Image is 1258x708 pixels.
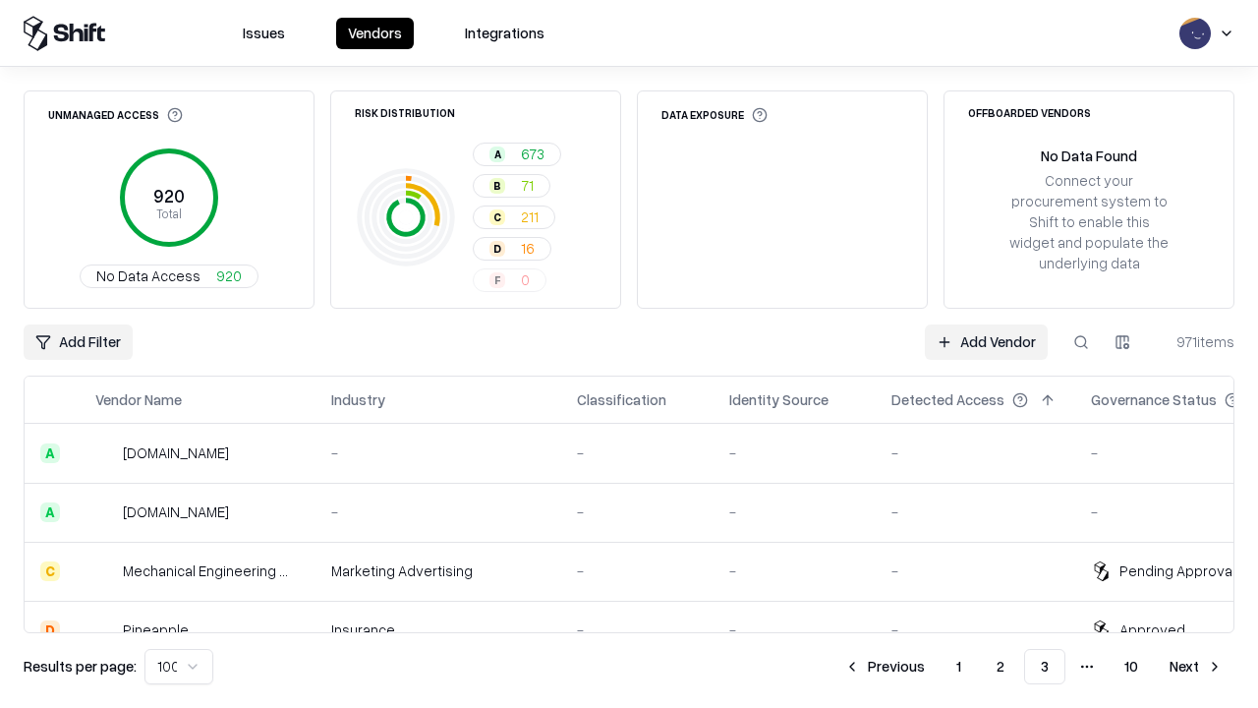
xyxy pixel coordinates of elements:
button: D16 [473,237,551,261]
div: A [489,147,505,162]
div: - [729,560,860,581]
span: 673 [521,144,544,164]
div: C [489,209,505,225]
div: D [40,620,60,640]
div: B [489,178,505,194]
div: Risk Distribution [355,107,455,118]
div: Industry [331,389,385,410]
div: - [577,560,698,581]
button: A673 [473,143,561,166]
div: Mechanical Engineering World [123,560,300,581]
div: C [40,561,60,581]
tspan: Total [156,206,182,221]
div: Offboarded Vendors [968,107,1091,118]
span: 71 [521,175,534,196]
button: 3 [1024,649,1065,684]
a: Add Vendor [925,324,1048,360]
div: Connect your procurement system to Shift to enable this widget and populate the underlying data [1007,170,1171,274]
span: 920 [216,265,242,286]
img: Pineapple [95,620,115,640]
div: Pineapple [123,619,189,640]
div: Governance Status [1091,389,1217,410]
nav: pagination [832,649,1234,684]
img: madisonlogic.com [95,502,115,522]
div: Detected Access [891,389,1004,410]
div: Pending Approval [1119,560,1235,581]
button: Add Filter [24,324,133,360]
div: Insurance [331,619,545,640]
div: Approved [1119,619,1185,640]
img: automat-it.com [95,443,115,463]
div: Marketing Advertising [331,560,545,581]
span: 16 [521,238,535,259]
button: 10 [1109,649,1154,684]
button: 2 [981,649,1020,684]
button: 1 [941,649,977,684]
button: Vendors [336,18,414,49]
div: - [577,442,698,463]
div: A [40,502,60,522]
span: No Data Access [96,265,200,286]
div: - [729,442,860,463]
div: - [577,619,698,640]
div: - [577,501,698,522]
button: Issues [231,18,297,49]
div: A [40,443,60,463]
div: Vendor Name [95,389,182,410]
div: - [891,560,1059,581]
button: No Data Access920 [80,265,258,288]
div: No Data Found [1041,146,1137,166]
img: Mechanical Engineering World [95,561,115,581]
div: [DOMAIN_NAME] [123,501,229,522]
div: Classification [577,389,666,410]
button: C211 [473,206,555,229]
div: Unmanaged Access [48,107,183,123]
div: Data Exposure [661,107,768,123]
div: - [331,442,545,463]
div: - [891,619,1059,640]
button: Next [1158,649,1234,684]
div: - [729,501,860,522]
button: Previous [832,649,937,684]
div: 971 items [1156,331,1234,352]
button: B71 [473,174,550,198]
div: - [331,501,545,522]
tspan: 920 [153,185,185,206]
div: - [729,619,860,640]
div: Identity Source [729,389,829,410]
div: [DOMAIN_NAME] [123,442,229,463]
div: D [489,241,505,257]
div: - [891,442,1059,463]
div: - [891,501,1059,522]
p: Results per page: [24,656,137,677]
span: 211 [521,206,539,227]
button: Integrations [453,18,556,49]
